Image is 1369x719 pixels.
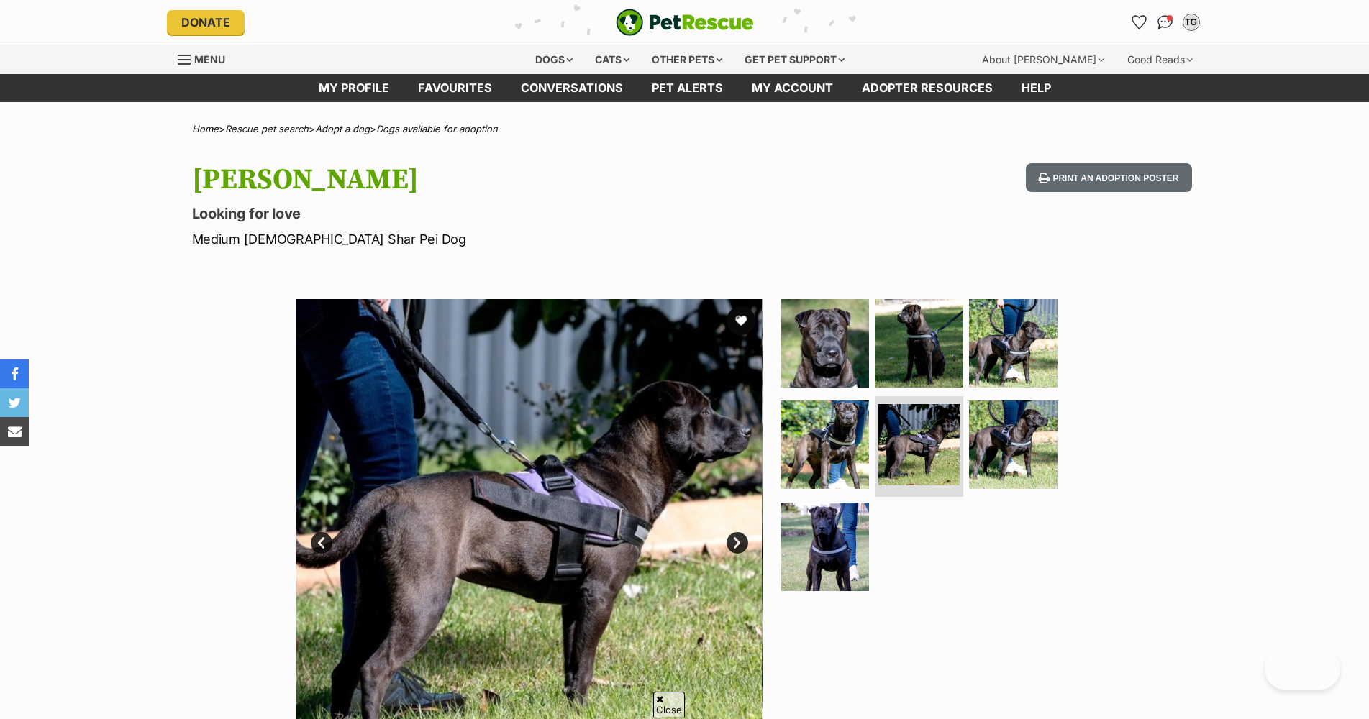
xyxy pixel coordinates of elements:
[1265,647,1340,690] iframe: Help Scout Beacon - Open
[376,123,498,134] a: Dogs available for adoption
[737,74,847,102] a: My account
[1184,15,1199,29] div: TG
[1007,74,1065,102] a: Help
[734,45,855,74] div: Get pet support
[637,74,737,102] a: Pet alerts
[1128,11,1203,34] ul: Account quick links
[525,45,583,74] div: Dogs
[167,10,245,35] a: Donate
[1157,15,1173,29] img: chat-41dd97257d64d25036548639549fe6c8038ab92f7586957e7f3b1b290dea8141.svg
[192,123,219,134] a: Home
[404,74,506,102] a: Favourites
[1154,11,1177,34] a: Conversations
[225,123,309,134] a: Rescue pet search
[972,45,1114,74] div: About [PERSON_NAME]
[192,163,801,196] h1: [PERSON_NAME]
[781,503,869,591] img: Photo of Dempsey
[178,45,235,71] a: Menu
[969,299,1058,388] img: Photo of Dempsey
[781,299,869,388] img: Photo of Dempsey
[653,692,685,717] span: Close
[878,404,960,485] img: Photo of Dempsey
[1117,45,1203,74] div: Good Reads
[1180,11,1203,34] button: My account
[1128,11,1151,34] a: Favourites
[781,400,869,489] img: Photo of Dempsey
[969,400,1058,489] img: Photo of Dempsey
[315,123,370,134] a: Adopt a dog
[506,74,637,102] a: conversations
[1026,163,1191,193] button: Print an adoption poster
[192,229,801,249] p: Medium [DEMOGRAPHIC_DATA] Shar Pei Dog
[311,532,332,554] a: Prev
[616,9,754,36] img: logo-e224e6f780fb5917bec1dbf3a21bbac754714ae5b6737aabdf751b685950b380.svg
[642,45,732,74] div: Other pets
[875,299,963,388] img: Photo of Dempsey
[304,74,404,102] a: My profile
[616,9,754,36] a: PetRescue
[727,532,748,554] a: Next
[585,45,640,74] div: Cats
[156,124,1214,134] div: > > >
[847,74,1007,102] a: Adopter resources
[727,306,755,335] button: favourite
[194,53,225,65] span: Menu
[192,203,801,224] p: Looking for love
